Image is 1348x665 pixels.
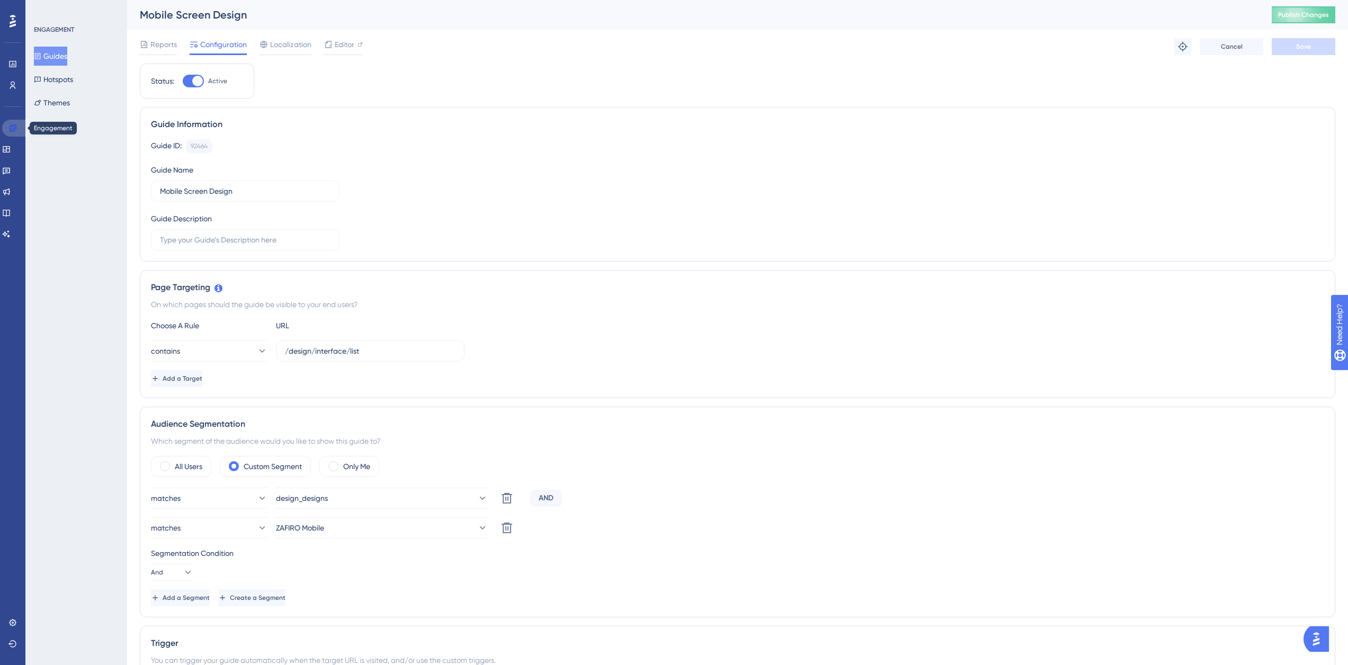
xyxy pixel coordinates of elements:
button: And [151,564,193,581]
span: design_designs [276,492,328,505]
span: ZAFIRO Mobile [276,522,324,534]
div: Trigger [151,637,1324,650]
div: 92464 [191,142,208,150]
div: Mobile Screen Design [140,7,1245,22]
button: contains [151,340,267,362]
div: Choose A Rule [151,319,267,332]
div: Guide Description [151,212,212,225]
span: Editor [335,38,354,51]
div: AND [530,490,562,507]
button: ZAFIRO Mobile [276,517,488,538]
div: Guide Information [151,118,1324,131]
div: URL [276,319,392,332]
div: On which pages should the guide be visible to your end users? [151,298,1324,311]
button: Hotspots [34,70,73,89]
button: Themes [34,93,70,112]
span: matches [151,492,181,505]
input: Type your Guide’s Description here [160,234,331,246]
span: Publish Changes [1278,11,1329,19]
span: contains [151,345,180,357]
label: Only Me [343,460,370,473]
button: design_designs [276,488,488,509]
button: Create a Segment [218,589,285,606]
span: Save [1296,42,1311,51]
div: Status: [151,75,174,87]
span: Configuration [200,38,247,51]
button: matches [151,517,267,538]
span: Cancel [1221,42,1243,51]
div: Guide Name [151,164,193,176]
input: yourwebsite.com/path [285,345,456,357]
span: Reports [150,38,177,51]
span: Create a Segment [230,594,285,602]
span: Add a Segment [163,594,210,602]
div: Audience Segmentation [151,418,1324,430]
span: matches [151,522,181,534]
button: Guides [34,47,67,66]
div: Which segment of the audience would you like to show this guide to? [151,435,1324,447]
div: Segmentation Condition [151,547,1324,560]
button: Publish Changes [1272,6,1335,23]
iframe: UserGuiding AI Assistant Launcher [1304,623,1335,655]
button: Add a Segment [151,589,210,606]
span: Add a Target [163,374,202,383]
span: Active [208,77,227,85]
button: Cancel [1200,38,1263,55]
span: Need Help? [25,3,66,15]
label: Custom Segment [244,460,302,473]
button: matches [151,488,267,509]
button: Save [1272,38,1335,55]
div: Page Targeting [151,281,1324,294]
div: ENGAGEMENT [34,25,74,34]
span: And [151,568,163,577]
div: Guide ID: [151,139,182,153]
button: Add a Target [151,370,202,387]
input: Type your Guide’s Name here [160,185,331,197]
label: All Users [175,460,202,473]
span: Localization [270,38,311,51]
